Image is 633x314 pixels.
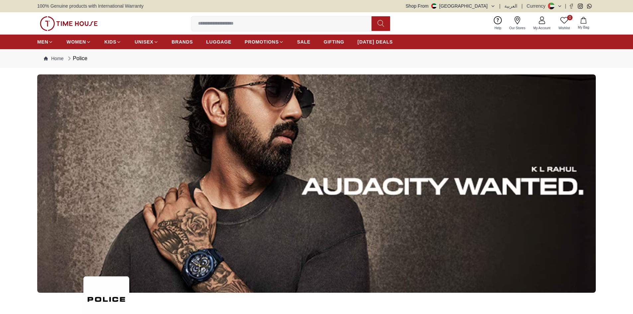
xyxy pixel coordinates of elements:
span: KIDS [104,39,116,45]
a: 0Wishlist [555,15,574,32]
span: My Bag [575,25,592,30]
span: 100% Genuine products with International Warranty [37,3,144,9]
span: GIFTING [324,39,344,45]
a: BRANDS [172,36,193,48]
span: UNISEX [135,39,153,45]
span: MEN [37,39,48,45]
span: | [521,3,523,9]
img: United Arab Emirates [431,3,437,9]
span: 0 [567,15,573,20]
a: PROMOTIONS [245,36,284,48]
a: Our Stores [505,15,529,32]
span: [DATE] DEALS [358,39,393,45]
a: [DATE] DEALS [358,36,393,48]
a: SALE [297,36,310,48]
a: KIDS [104,36,121,48]
img: ... [37,74,596,293]
div: Currency [527,3,548,9]
a: GIFTING [324,36,344,48]
span: PROMOTIONS [245,39,279,45]
span: BRANDS [172,39,193,45]
a: UNISEX [135,36,158,48]
span: LUGGAGE [206,39,232,45]
span: SALE [297,39,310,45]
span: WOMEN [66,39,86,45]
span: My Account [531,26,553,31]
a: Home [44,55,63,62]
a: Whatsapp [587,4,592,9]
a: Help [490,15,505,32]
span: Wishlist [556,26,573,31]
span: Our Stores [507,26,528,31]
span: Help [492,26,504,31]
div: Police [66,54,87,62]
a: MEN [37,36,53,48]
img: ... [40,16,98,31]
button: العربية [504,3,517,9]
span: | [565,3,566,9]
button: Shop From[GEOGRAPHIC_DATA] [406,3,495,9]
a: WOMEN [66,36,91,48]
nav: Breadcrumb [37,49,596,68]
a: Instagram [578,4,583,9]
span: | [499,3,501,9]
a: Facebook [569,4,574,9]
button: My Bag [574,16,593,31]
a: LUGGAGE [206,36,232,48]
